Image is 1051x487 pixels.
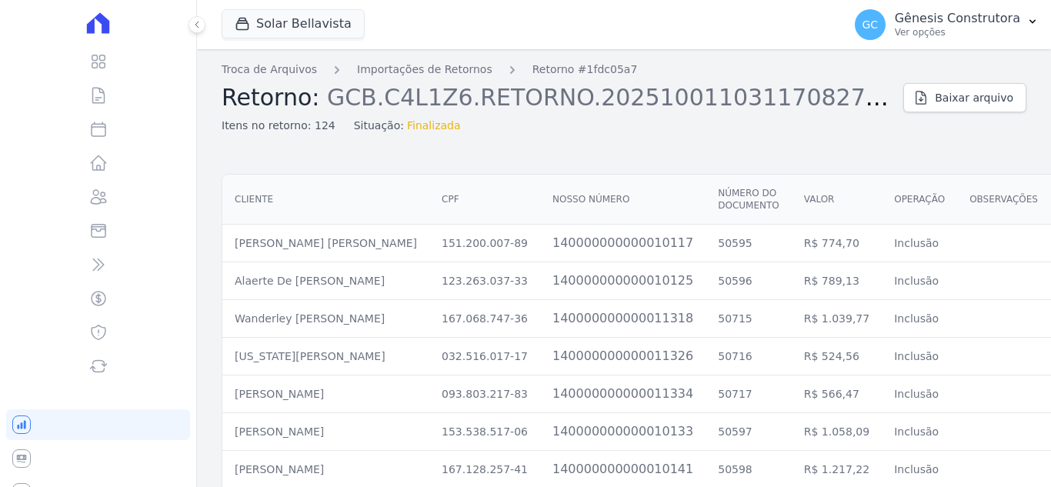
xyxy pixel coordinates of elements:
th: Operação [882,175,957,225]
th: Valor [792,175,882,225]
td: Inclusão [882,300,957,338]
td: Alaerte De [PERSON_NAME] [222,262,429,300]
td: R$ 524,56 [792,338,882,375]
td: R$ 566,47 [792,375,882,413]
td: [PERSON_NAME] [222,375,429,413]
th: Nosso número [540,175,706,225]
td: [PERSON_NAME] [PERSON_NAME] [222,225,429,262]
td: 151.200.007-89 [429,225,540,262]
th: Número do documento [706,175,792,225]
td: Inclusão [882,262,957,300]
span: Baixar arquivo [935,90,1013,105]
th: CPF [429,175,540,225]
td: Wanderley [PERSON_NAME] [222,300,429,338]
a: Retorno #1fdc05a7 [532,62,638,78]
td: 140000000000011334 [540,375,706,413]
p: Gênesis Construtora [895,11,1020,26]
a: Baixar arquivo [903,83,1026,112]
td: [US_STATE][PERSON_NAME] [222,338,429,375]
td: R$ 1.058,09 [792,413,882,451]
th: Cliente [222,175,429,225]
p: Ver opções [895,26,1020,38]
span: Retorno: [222,84,319,111]
td: 093.803.217-83 [429,375,540,413]
td: Inclusão [882,413,957,451]
td: 123.263.037-33 [429,262,540,300]
td: 032.516.017-17 [429,338,540,375]
td: 50716 [706,338,792,375]
td: R$ 789,13 [792,262,882,300]
td: 167.068.747-36 [429,300,540,338]
span: Finalizada [407,118,461,134]
td: 140000000000011326 [540,338,706,375]
td: 153.538.517-06 [429,413,540,451]
td: Inclusão [882,225,957,262]
td: Inclusão [882,375,957,413]
td: 50715 [706,300,792,338]
nav: Breadcrumb [222,62,891,78]
td: 50596 [706,262,792,300]
td: R$ 774,70 [792,225,882,262]
td: 140000000000011318 [540,300,706,338]
td: 50597 [706,413,792,451]
a: Importações de Retornos [357,62,492,78]
td: 140000000000010125 [540,262,706,300]
td: [PERSON_NAME] [222,413,429,451]
span: Situação: [354,118,404,134]
button: GC Gênesis Construtora Ver opções [842,3,1051,46]
td: 50717 [706,375,792,413]
td: 50595 [706,225,792,262]
td: Inclusão [882,338,957,375]
th: Observações [957,175,1050,225]
a: Troca de Arquivos [222,62,317,78]
td: 140000000000010133 [540,413,706,451]
td: 140000000000010117 [540,225,706,262]
button: Solar Bellavista [222,9,365,38]
span: GC [862,19,878,30]
td: R$ 1.039,77 [792,300,882,338]
span: Itens no retorno: 124 [222,118,335,134]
